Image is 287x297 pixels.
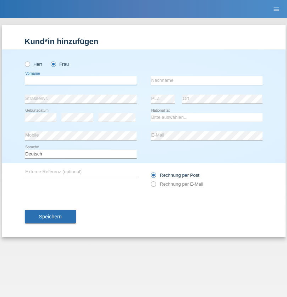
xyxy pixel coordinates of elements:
input: Frau [51,62,55,66]
label: Herr [25,62,43,67]
h1: Kund*in hinzufügen [25,37,263,46]
label: Rechnung per E-Mail [151,181,203,187]
label: Frau [51,62,69,67]
button: Speichern [25,210,76,223]
i: menu [273,6,280,13]
input: Rechnung per E-Mail [151,181,155,190]
span: Speichern [39,214,62,219]
a: menu [269,7,283,11]
input: Rechnung per Post [151,173,155,181]
input: Herr [25,62,29,66]
label: Rechnung per Post [151,173,199,178]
